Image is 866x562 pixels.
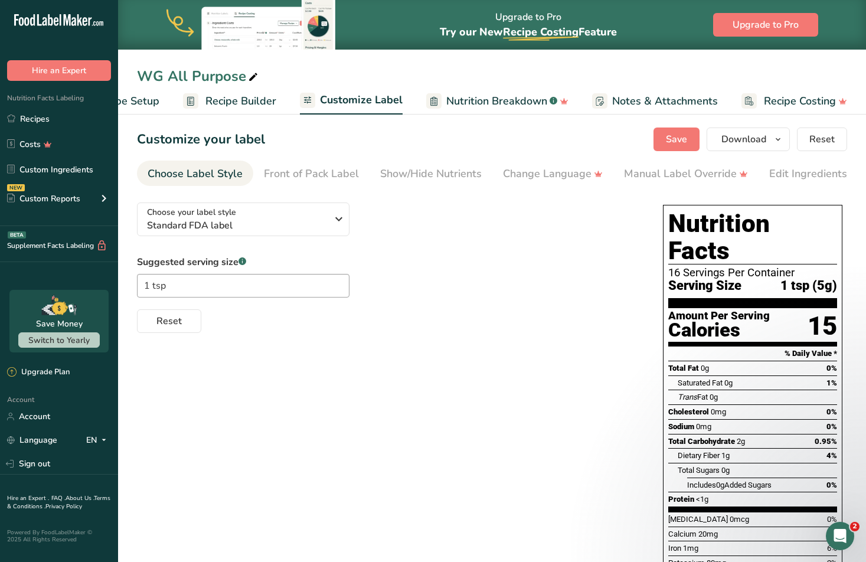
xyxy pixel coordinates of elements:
[668,311,770,322] div: Amount Per Serving
[826,364,837,373] span: 0%
[668,364,699,373] span: Total Fat
[710,393,718,401] span: 0g
[137,202,349,236] button: Choose your label style Standard FDA label
[147,206,236,218] span: Choose your label style
[300,87,403,115] a: Customize Label
[696,422,711,431] span: 0mg
[668,437,735,446] span: Total Carbohydrate
[503,166,603,182] div: Change Language
[826,378,837,387] span: 1%
[683,544,698,553] span: 1mg
[7,529,111,543] div: Powered By FoodLabelMaker © 2025 All Rights Reserved
[668,322,770,339] div: Calories
[668,347,837,361] section: % Daily Value *
[668,279,741,293] span: Serving Size
[741,88,847,115] a: Recipe Costing
[440,1,617,50] div: Upgrade to Pro
[668,495,694,504] span: Protein
[137,255,349,269] label: Suggested serving size
[380,166,482,182] div: Show/Hide Nutrients
[668,530,697,538] span: Calcium
[716,481,724,489] span: 0g
[137,130,265,149] h1: Customize your label
[66,494,94,502] a: About Us .
[668,515,728,524] span: [MEDICAL_DATA]
[137,66,260,87] div: WG All Purpose
[36,318,83,330] div: Save Money
[18,332,100,348] button: Switch to Yearly
[86,433,111,447] div: EN
[503,25,579,39] span: Recipe Costing
[797,128,847,151] button: Reset
[264,166,359,182] div: Front of Pack Label
[721,132,766,146] span: Download
[612,93,718,109] span: Notes & Attachments
[624,166,748,182] div: Manual Label Override
[592,88,718,115] a: Notes & Attachments
[707,128,790,151] button: Download
[850,522,860,531] span: 2
[446,93,547,109] span: Nutrition Breakdown
[724,378,733,387] span: 0g
[668,422,694,431] span: Sodium
[45,502,82,511] a: Privacy Policy
[701,364,709,373] span: 0g
[698,530,718,538] span: 20mg
[730,515,749,524] span: 0mcg
[826,422,837,431] span: 0%
[678,378,723,387] span: Saturated Fat
[721,451,730,460] span: 1g
[721,466,730,475] span: 0g
[7,494,110,511] a: Terms & Conditions .
[764,93,836,109] span: Recipe Costing
[95,93,159,109] span: Recipe Setup
[147,218,327,233] span: Standard FDA label
[51,494,66,502] a: FAQ .
[668,544,681,553] span: Iron
[668,407,709,416] span: Cholesterol
[826,451,837,460] span: 4%
[7,184,25,191] div: NEW
[668,210,837,264] h1: Nutrition Facts
[653,128,700,151] button: Save
[148,166,243,182] div: Choose Label Style
[8,231,26,238] div: BETA
[205,93,276,109] span: Recipe Builder
[668,267,837,279] div: 16 Servings Per Container
[137,309,201,333] button: Reset
[808,311,837,342] div: 15
[7,430,57,450] a: Language
[156,314,182,328] span: Reset
[440,25,617,39] span: Try our New Feature
[426,88,568,115] a: Nutrition Breakdown
[7,60,111,81] button: Hire an Expert
[780,279,837,293] span: 1 tsp (5g)
[678,466,720,475] span: Total Sugars
[827,515,837,524] span: 0%
[678,393,697,401] i: Trans
[28,335,90,346] span: Switch to Yearly
[815,437,837,446] span: 0.95%
[666,132,687,146] span: Save
[678,451,720,460] span: Dietary Fiber
[737,437,745,446] span: 2g
[687,481,772,489] span: Includes Added Sugars
[7,192,80,205] div: Custom Reports
[826,522,854,550] iframe: Intercom live chat
[713,13,818,37] button: Upgrade to Pro
[733,18,799,32] span: Upgrade to Pro
[7,494,49,502] a: Hire an Expert .
[7,367,70,378] div: Upgrade Plan
[183,88,276,115] a: Recipe Builder
[826,407,837,416] span: 0%
[678,393,708,401] span: Fat
[809,132,835,146] span: Reset
[320,92,403,108] span: Customize Label
[826,481,837,489] span: 0%
[711,407,726,416] span: 0mg
[696,495,708,504] span: <1g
